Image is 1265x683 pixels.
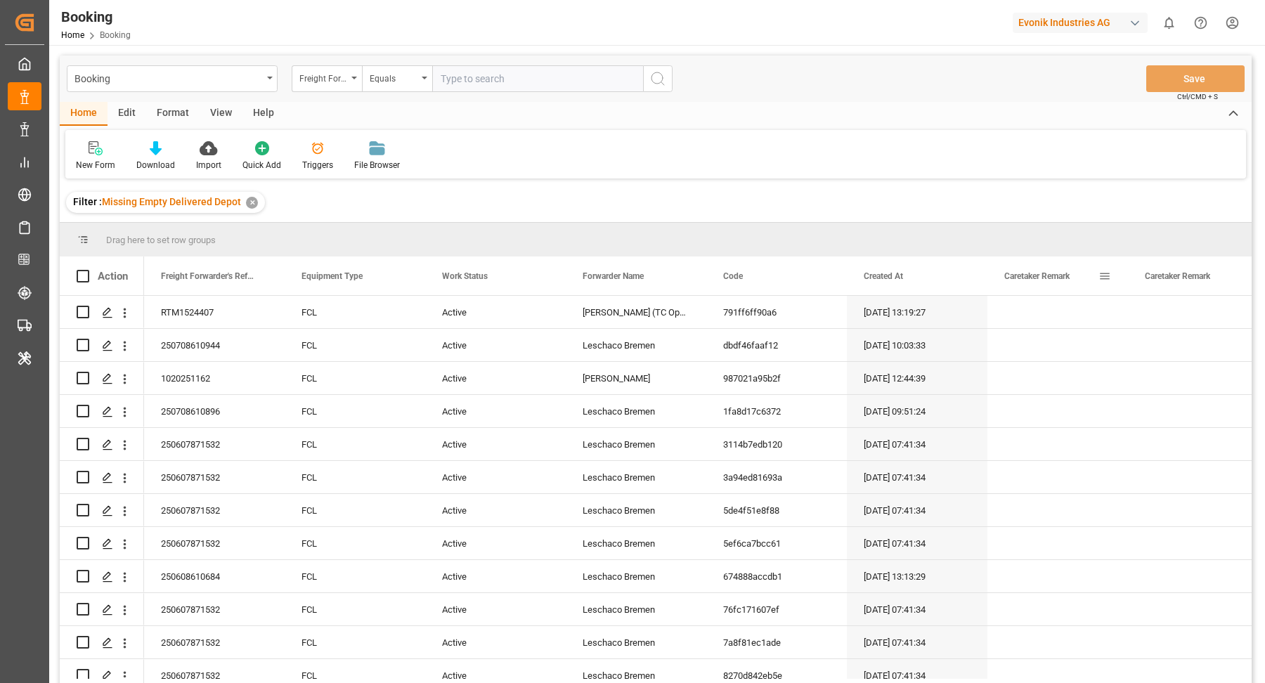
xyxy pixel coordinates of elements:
span: Filter : [73,196,102,207]
div: [DATE] 07:41:34 [847,428,987,460]
div: [DATE] 09:51:24 [847,395,987,427]
div: [DATE] 07:41:34 [847,461,987,493]
div: Action [98,270,128,282]
div: 250607871532 [144,428,285,460]
div: Press SPACE to select this row. [60,527,144,560]
div: [DATE] 10:03:33 [847,329,987,361]
div: Leschaco Bremen [566,395,706,427]
div: 5de4f51e8f88 [706,494,847,526]
div: Active [425,593,566,625]
div: Download [136,159,175,171]
div: Press SPACE to select this row. [60,593,144,626]
button: open menu [292,65,362,92]
div: 3a94ed81693a [706,461,847,493]
button: open menu [362,65,432,92]
div: Active [425,395,566,427]
div: Press SPACE to select this row. [60,395,144,428]
span: Drag here to set row groups [106,235,216,245]
span: Work Status [442,271,488,281]
div: RTM1524407 [144,296,285,328]
div: Press SPACE to select this row. [60,329,144,362]
div: Active [425,626,566,658]
div: Leschaco Bremen [566,626,706,658]
div: Leschaco Bremen [566,593,706,625]
a: Home [61,30,84,40]
div: Active [425,296,566,328]
div: New Form [76,159,115,171]
div: Press SPACE to select this row. [60,626,144,659]
div: [DATE] 07:41:34 [847,626,987,658]
span: Code [723,271,743,281]
div: 7a8f81ec1ade [706,626,847,658]
div: 250607871532 [144,461,285,493]
input: Type to search [432,65,643,92]
div: [DATE] 07:41:34 [847,593,987,625]
div: 674888accdb1 [706,560,847,592]
div: Press SPACE to select this row. [60,560,144,593]
div: Active [425,494,566,526]
button: search button [643,65,673,92]
div: FCL [285,461,425,493]
div: Equals [370,69,417,85]
span: Ctrl/CMD + S [1177,91,1218,102]
div: View [200,102,242,126]
div: [PERSON_NAME] [566,362,706,394]
div: Active [425,329,566,361]
div: dbdf46faaf12 [706,329,847,361]
div: 1fa8d17c6372 [706,395,847,427]
div: [DATE] 13:19:27 [847,296,987,328]
div: Quick Add [242,159,281,171]
div: Active [425,362,566,394]
div: 791ff6ff90a6 [706,296,847,328]
div: 250608610684 [144,560,285,592]
div: Leschaco Bremen [566,428,706,460]
div: 250607871532 [144,626,285,658]
span: Equipment Type [301,271,363,281]
div: File Browser [354,159,400,171]
div: Press SPACE to select this row. [60,362,144,395]
div: Active [425,560,566,592]
span: Forwarder Name [583,271,644,281]
div: Booking [74,69,262,86]
span: Caretaker Remark [1145,271,1210,281]
div: Leschaco Bremen [566,560,706,592]
div: 250607871532 [144,527,285,559]
div: Triggers [302,159,333,171]
div: Home [60,102,108,126]
div: ✕ [246,197,258,209]
span: Caretaker Remark [1004,271,1070,281]
button: open menu [67,65,278,92]
div: 250607871532 [144,593,285,625]
div: FCL [285,626,425,658]
div: Press SPACE to select this row. [60,296,144,329]
div: 1020251162 [144,362,285,394]
button: show 0 new notifications [1153,7,1185,39]
div: 250708610896 [144,395,285,427]
div: Press SPACE to select this row. [60,428,144,461]
div: FCL [285,395,425,427]
div: 5ef6ca7bcc61 [706,527,847,559]
div: Evonik Industries AG [1013,13,1148,33]
div: 250607871532 [144,494,285,526]
div: FCL [285,593,425,625]
div: [DATE] 07:41:34 [847,527,987,559]
div: Import [196,159,221,171]
div: Leschaco Bremen [566,494,706,526]
div: FCL [285,494,425,526]
button: Save [1146,65,1245,92]
div: Edit [108,102,146,126]
button: Evonik Industries AG [1013,9,1153,36]
div: Active [425,428,566,460]
div: 76fc171607ef [706,593,847,625]
div: [DATE] 13:13:29 [847,560,987,592]
div: [PERSON_NAME] (TC Operator) [566,296,706,328]
div: Leschaco Bremen [566,461,706,493]
div: Help [242,102,285,126]
div: FCL [285,362,425,394]
button: Help Center [1185,7,1217,39]
div: Active [425,527,566,559]
div: Press SPACE to select this row. [60,461,144,494]
div: Active [425,461,566,493]
div: Leschaco Bremen [566,329,706,361]
div: 987021a95b2f [706,362,847,394]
